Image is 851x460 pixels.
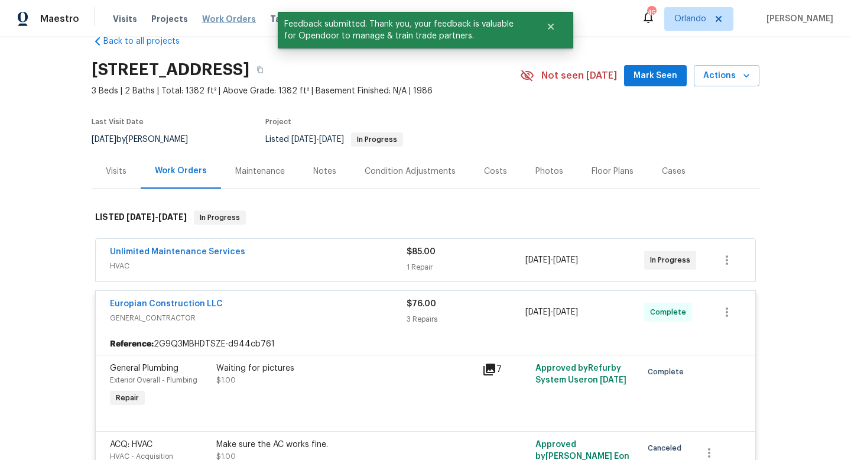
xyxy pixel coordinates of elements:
span: Project [265,118,291,125]
div: Work Orders [155,165,207,177]
span: Approved by Refurby System User on [535,364,626,384]
span: [DATE] [553,308,578,316]
span: General Plumbing [110,364,178,372]
div: Waiting for pictures [216,362,475,374]
span: In Progress [352,136,402,143]
span: In Progress [650,254,695,266]
div: Photos [535,166,563,177]
div: Notes [313,166,336,177]
span: - [291,135,344,144]
span: 3 Beds | 2 Baths | Total: 1382 ft² | Above Grade: 1382 ft² | Basement Finished: N/A | 1986 [92,85,520,97]
span: HVAC - Acquisition [110,453,173,460]
span: [DATE] [319,135,344,144]
span: [DATE] [525,256,550,264]
span: Feedback submitted. Thank you, your feedback is valuable for Opendoor to manage & train trade par... [278,12,531,48]
span: Complete [648,366,688,378]
span: $76.00 [407,300,436,308]
span: [DATE] [291,135,316,144]
span: Work Orders [202,13,256,25]
span: Maestro [40,13,79,25]
div: Make sure the AC works fine. [216,439,475,451]
span: Repair [111,392,144,404]
h2: [STREET_ADDRESS] [92,64,249,76]
span: - [525,306,578,318]
a: Back to all projects [92,35,205,47]
a: Unlimited Maintenance Services [110,248,245,256]
span: Orlando [674,13,706,25]
div: 1 Repair [407,261,525,273]
span: [DATE] [525,308,550,316]
span: Projects [151,13,188,25]
span: Tasks [270,15,295,23]
span: [DATE] [600,376,626,384]
div: Visits [106,166,126,177]
div: LISTED [DATE]-[DATE]In Progress [92,199,759,237]
span: [DATE] [126,213,155,221]
span: Exterior Overall - Plumbing [110,377,197,384]
div: by [PERSON_NAME] [92,132,202,147]
div: 45 [647,7,655,19]
span: - [126,213,187,221]
a: Europian Construction LLC [110,300,223,308]
span: [DATE] [158,213,187,221]
b: Reference: [110,338,154,350]
div: 3 Repairs [407,313,525,325]
div: Maintenance [235,166,285,177]
div: Floor Plans [592,166,634,177]
span: $85.00 [407,248,436,256]
span: Mark Seen [634,69,677,83]
span: ACQ: HVAC [110,440,152,449]
span: Not seen [DATE] [541,70,617,82]
div: Cases [662,166,686,177]
div: 2G9Q3MBHDTSZE-d944cb761 [96,333,755,355]
span: In Progress [195,212,245,223]
span: [PERSON_NAME] [762,13,833,25]
div: Costs [484,166,507,177]
span: GENERAL_CONTRACTOR [110,312,407,324]
h6: LISTED [95,210,187,225]
span: Canceled [648,442,686,454]
span: Visits [113,13,137,25]
span: $1.00 [216,453,236,460]
span: [DATE] [553,256,578,264]
span: - [525,254,578,266]
div: 7 [482,362,528,377]
span: $1.00 [216,377,236,384]
span: Complete [650,306,691,318]
button: Copy Address [249,59,271,80]
span: Actions [703,69,750,83]
span: Last Visit Date [92,118,144,125]
span: [DATE] [92,135,116,144]
span: HVAC [110,260,407,272]
span: Listed [265,135,403,144]
button: Mark Seen [624,65,687,87]
button: Close [531,15,570,38]
button: Actions [694,65,759,87]
div: Condition Adjustments [365,166,456,177]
